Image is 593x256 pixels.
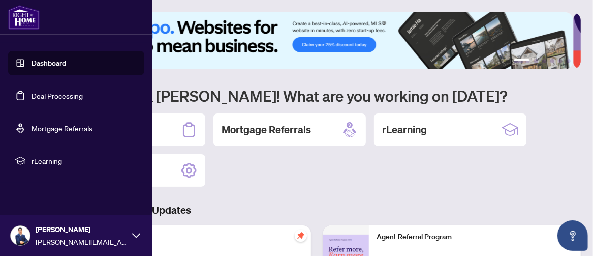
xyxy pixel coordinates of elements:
span: [PERSON_NAME] [36,224,127,235]
span: [PERSON_NAME][EMAIL_ADDRESS][DOMAIN_NAME] [36,236,127,247]
button: Open asap [557,220,588,251]
button: 5 [558,59,563,63]
img: Profile Icon [11,226,30,245]
img: logo [8,5,40,30]
span: rLearning [32,155,137,166]
p: Self-Help [107,232,303,243]
a: Mortgage Referrals [32,124,92,133]
span: pushpin [295,230,307,242]
button: 6 [567,59,571,63]
a: Deal Processing [32,91,83,100]
button: 4 [550,59,554,63]
h2: Mortgage Referrals [222,123,311,137]
button: 2 [534,59,538,63]
h2: rLearning [382,123,427,137]
button: 3 [542,59,546,63]
a: Dashboard [32,59,66,68]
button: 1 [514,59,530,63]
h1: Welcome back [PERSON_NAME]! What are you working on [DATE]? [53,86,581,105]
h3: Brokerage & Industry Updates [53,203,581,217]
img: Slide 0 [53,12,573,69]
p: Agent Referral Program [377,232,573,243]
